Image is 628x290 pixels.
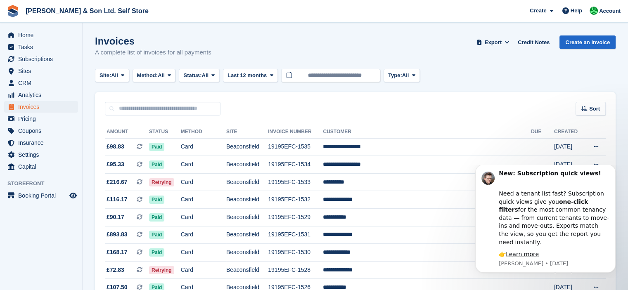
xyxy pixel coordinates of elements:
[43,86,76,92] a: Learn more
[36,95,147,102] p: Message from Steven, sent 3d ago
[18,41,68,53] span: Tasks
[223,69,278,83] button: Last 12 months
[4,101,78,113] a: menu
[226,173,268,191] td: Beaconsfield
[323,125,531,139] th: Customer
[514,35,553,49] a: Credit Notes
[589,105,600,113] span: Sort
[107,230,128,239] span: £893.83
[149,125,181,139] th: Status
[18,190,68,201] span: Booking Portal
[36,17,147,81] div: Need a tenant list fast? Subscription quick views give you for the most common tenancy data — fro...
[149,160,164,169] span: Paid
[18,125,68,137] span: Coupons
[4,137,78,149] a: menu
[18,101,68,113] span: Invoices
[226,156,268,174] td: Beaconsfield
[107,195,128,204] span: £116.17
[530,7,546,15] span: Create
[4,29,78,41] a: menu
[133,69,176,83] button: Method: All
[181,209,226,226] td: Card
[228,71,267,80] span: Last 12 months
[95,35,211,47] h1: Invoices
[36,5,138,12] b: New: Subscription quick views!
[268,209,323,226] td: 19195EFC-1529
[18,113,68,125] span: Pricing
[18,53,68,65] span: Subscriptions
[268,244,323,262] td: 19195EFC-1530
[226,125,268,139] th: Site
[268,173,323,191] td: 19195EFC-1533
[95,69,129,83] button: Site: All
[36,5,147,94] div: Message content
[531,125,554,139] th: Due
[554,125,584,139] th: Created
[268,125,323,139] th: Invoice Number
[149,231,164,239] span: Paid
[107,213,124,222] span: £90.17
[268,191,323,209] td: 19195EFC-1532
[268,138,323,156] td: 19195EFC-1535
[7,179,82,188] span: Storefront
[4,125,78,137] a: menu
[18,89,68,101] span: Analytics
[158,71,165,80] span: All
[181,125,226,139] th: Method
[95,48,211,57] p: A complete list of invoices for all payments
[107,248,128,257] span: £168.17
[571,7,582,15] span: Help
[18,137,68,149] span: Insurance
[554,156,584,174] td: [DATE]
[4,65,78,77] a: menu
[183,71,201,80] span: Status:
[181,261,226,279] td: Card
[111,71,118,80] span: All
[149,213,164,222] span: Paid
[4,77,78,89] a: menu
[226,244,268,262] td: Beaconsfield
[4,89,78,101] a: menu
[22,4,152,18] a: [PERSON_NAME] & Son Ltd. Self Store
[559,35,616,49] a: Create an Invoice
[107,178,128,186] span: £216.67
[149,266,174,274] span: Retrying
[388,71,402,80] span: Type:
[100,71,111,80] span: Site:
[475,35,511,49] button: Export
[202,71,209,80] span: All
[107,160,124,169] span: £95.33
[181,191,226,209] td: Card
[4,41,78,53] a: menu
[18,161,68,172] span: Capital
[384,69,420,83] button: Type: All
[18,29,68,41] span: Home
[36,85,147,94] div: 👉
[68,191,78,200] a: Preview store
[19,7,32,20] img: Profile image for Steven
[4,113,78,125] a: menu
[226,226,268,244] td: Beaconsfield
[149,248,164,257] span: Paid
[590,7,598,15] img: Kelly Lowe
[226,209,268,226] td: Beaconsfield
[105,125,149,139] th: Amount
[4,53,78,65] a: menu
[226,138,268,156] td: Beaconsfield
[107,266,124,274] span: £72.83
[18,77,68,89] span: CRM
[463,165,628,278] iframe: Intercom notifications message
[4,161,78,172] a: menu
[181,156,226,174] td: Card
[181,244,226,262] td: Card
[149,178,174,186] span: Retrying
[226,261,268,279] td: Beaconsfield
[181,226,226,244] td: Card
[554,138,584,156] td: [DATE]
[7,5,19,17] img: stora-icon-8386f47178a22dfd0bd8f6a31ec36ba5ce8667c1dd55bd0f319d3a0aa187defe.svg
[181,138,226,156] td: Card
[18,149,68,160] span: Settings
[137,71,158,80] span: Method:
[179,69,219,83] button: Status: All
[268,261,323,279] td: 19195EFC-1528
